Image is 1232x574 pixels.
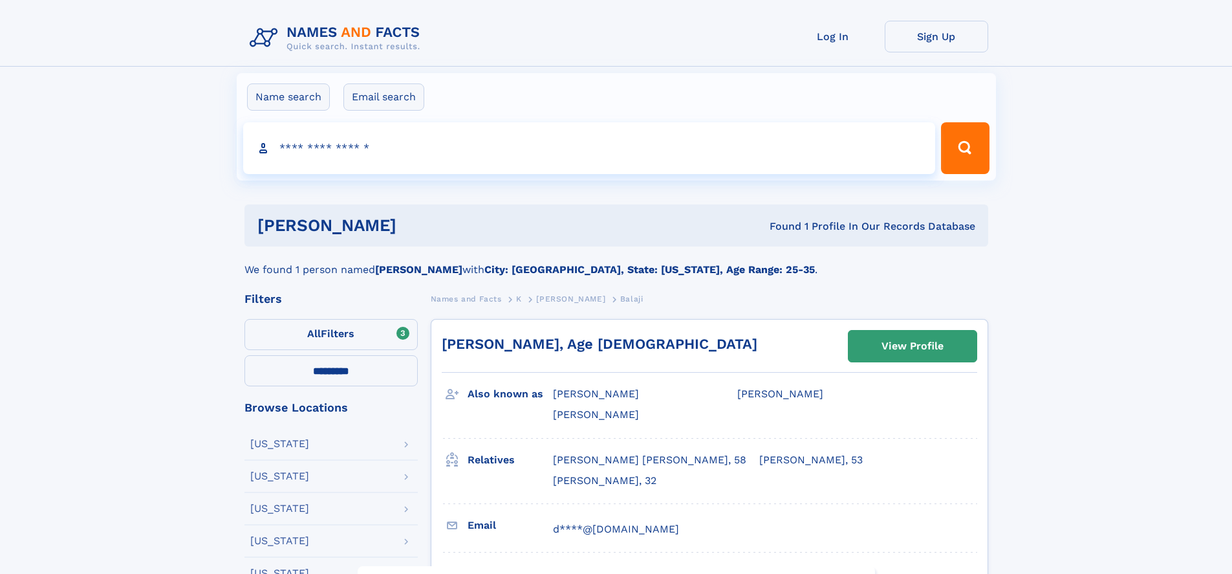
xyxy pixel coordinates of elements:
div: We found 1 person named with . [244,247,988,278]
a: Sign Up [885,21,988,52]
a: [PERSON_NAME], 53 [759,453,863,467]
div: Browse Locations [244,402,418,414]
label: Filters [244,319,418,350]
div: Found 1 Profile In Our Records Database [583,219,975,234]
span: All [307,327,321,340]
h1: [PERSON_NAME] [257,217,583,234]
a: K [516,291,522,307]
div: [US_STATE] [250,503,309,514]
a: View Profile [848,331,977,362]
span: Balaji [620,294,643,304]
b: City: [GEOGRAPHIC_DATA], State: [US_STATE], Age Range: 25-35 [484,263,815,276]
div: [US_STATE] [250,439,309,449]
input: search input [243,122,936,174]
a: [PERSON_NAME] [536,291,605,307]
img: Logo Names and Facts [244,21,431,56]
span: [PERSON_NAME] [737,388,823,400]
b: [PERSON_NAME] [375,263,462,276]
h3: Also known as [468,383,553,405]
span: [PERSON_NAME] [553,408,639,421]
div: [US_STATE] [250,471,309,481]
h3: Email [468,514,553,536]
a: [PERSON_NAME] [PERSON_NAME], 58 [553,453,746,467]
label: Email search [343,83,424,111]
span: [PERSON_NAME] [553,388,639,400]
a: Names and Facts [431,291,502,307]
span: K [516,294,522,304]
button: Search Button [941,122,989,174]
div: View Profile [881,331,944,361]
a: Log In [781,21,885,52]
div: [US_STATE] [250,536,309,546]
a: [PERSON_NAME], Age [DEMOGRAPHIC_DATA] [442,336,757,352]
div: Filters [244,293,418,305]
span: [PERSON_NAME] [536,294,605,304]
a: [PERSON_NAME], 32 [553,474,656,488]
h3: Relatives [468,449,553,471]
label: Name search [247,83,330,111]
